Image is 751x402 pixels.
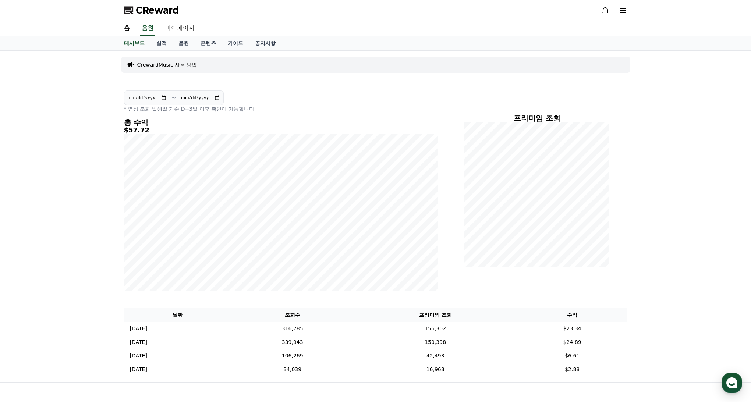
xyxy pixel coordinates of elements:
td: $2.88 [517,363,627,376]
a: 가이드 [222,36,249,50]
a: 음원 [140,21,155,36]
a: CReward [124,4,179,16]
th: 조회수 [231,308,353,322]
p: [DATE] [130,352,147,360]
td: 156,302 [353,322,517,335]
a: 대시보드 [121,36,148,50]
p: [DATE] [130,325,147,332]
td: 339,943 [231,335,353,349]
th: 수익 [517,308,627,322]
h5: $57.72 [124,127,438,134]
a: 실적 [150,36,173,50]
a: 음원 [173,36,195,50]
th: 날짜 [124,308,232,322]
h4: 프리미엄 조회 [464,114,610,122]
th: 프리미엄 조회 [353,308,517,322]
td: 16,968 [353,363,517,376]
td: 150,398 [353,335,517,349]
td: 42,493 [353,349,517,363]
td: $24.89 [517,335,627,349]
td: $23.34 [517,322,627,335]
a: 홈 [118,21,136,36]
p: [DATE] [130,366,147,373]
td: $6.61 [517,349,627,363]
p: ~ [171,93,176,102]
span: CReward [136,4,179,16]
a: 마이페이지 [159,21,201,36]
p: * 영상 조회 발생일 기준 D+3일 이후 확인이 가능합니다. [124,105,438,113]
td: 34,039 [231,363,353,376]
td: 106,269 [231,349,353,363]
p: [DATE] [130,338,147,346]
a: 콘텐츠 [195,36,222,50]
a: 공지사항 [249,36,281,50]
a: CrewardMusic 사용 방법 [137,61,197,68]
td: 316,785 [231,322,353,335]
h4: 총 수익 [124,118,438,127]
